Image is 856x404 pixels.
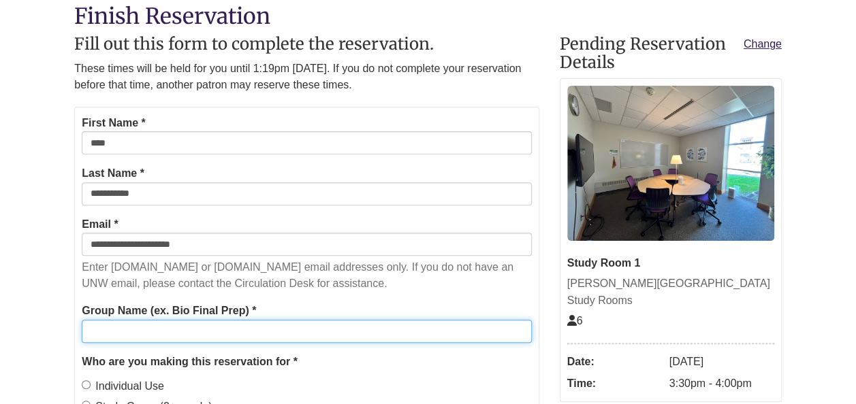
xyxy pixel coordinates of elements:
h2: Fill out this form to complete the reservation. [74,35,539,53]
dd: [DATE] [669,351,774,373]
img: Study Room 1 [567,86,774,241]
label: First Name * [82,114,145,132]
p: Enter [DOMAIN_NAME] or [DOMAIN_NAME] email addresses only. If you do not have an UNW email, pleas... [82,259,531,292]
dt: Time: [567,373,663,394]
dt: Date: [567,351,663,373]
label: Group Name (ex. Bio Final Prep) * [82,302,256,320]
a: Change [744,35,782,53]
legend: Who are you making this reservation for * [82,353,531,371]
h2: Pending Reservation Details [560,35,782,71]
div: [PERSON_NAME][GEOGRAPHIC_DATA] Study Rooms [567,275,774,309]
label: Individual Use [82,377,164,395]
p: These times will be held for you until 1:19pm [DATE]. If you do not complete your reservation bef... [74,61,539,93]
dd: 3:30pm - 4:00pm [669,373,774,394]
label: Email * [82,216,118,233]
h1: Finish Reservation [74,5,781,29]
label: Last Name * [82,165,144,182]
input: Individual Use [82,380,91,389]
div: Study Room 1 [567,254,774,272]
span: The capacity of this space [567,315,583,326]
